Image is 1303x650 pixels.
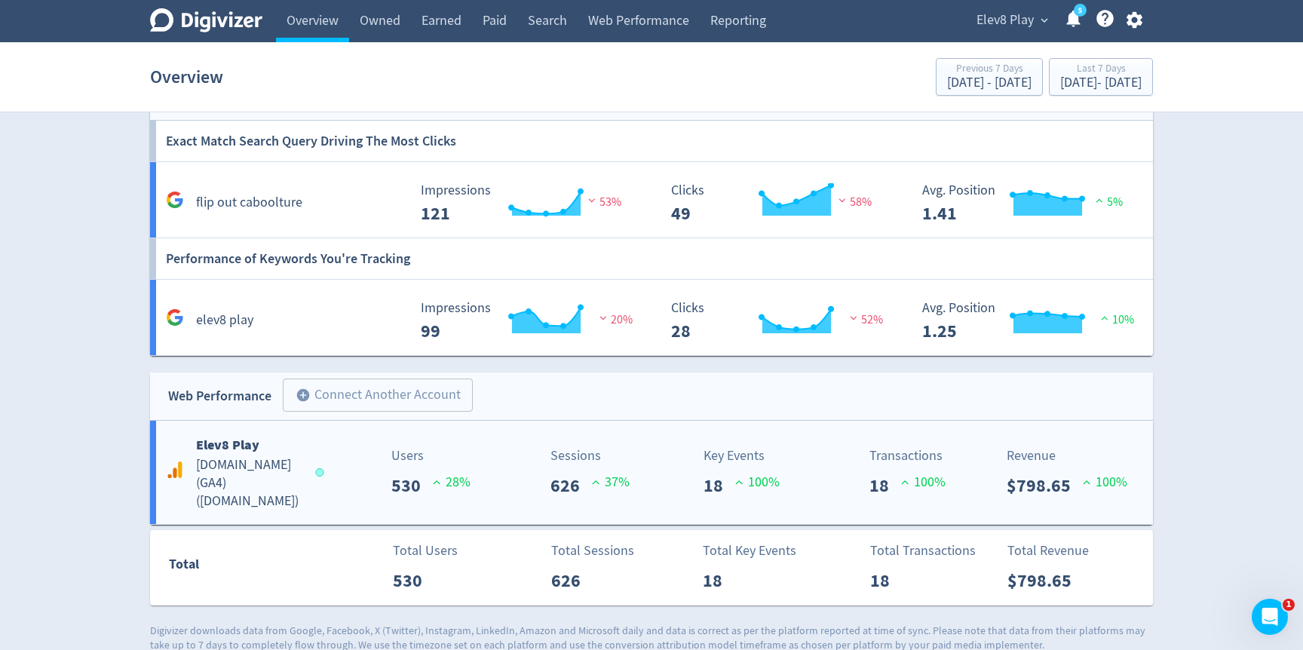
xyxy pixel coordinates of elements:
p: 18 [703,567,734,594]
div: Web Performance [168,385,271,407]
svg: Impressions 121 [413,183,639,223]
img: positive-performance.svg [1092,195,1107,206]
iframe: Intercom live chat [1252,599,1288,635]
h5: flip out caboolture [196,194,302,212]
svg: Clicks 28 [664,301,890,341]
p: Total Transactions [870,541,976,561]
p: 28 % [433,472,471,492]
b: Elev8 Play [196,436,259,454]
p: Total Revenue [1007,541,1089,561]
p: Total Key Events [703,541,796,561]
span: 52% [846,312,883,327]
p: 37 % [592,472,630,492]
div: Last 7 Days [1060,63,1142,76]
a: Connect Another Account [271,381,473,412]
img: negative-performance.svg [584,195,599,206]
img: negative-performance.svg [846,312,861,323]
p: Sessions [550,446,630,466]
p: $798.65 [1007,472,1083,499]
button: Last 7 Days[DATE]- [DATE] [1049,58,1153,96]
p: 530 [393,567,434,594]
svg: Google Analytics [166,461,184,479]
svg: Impressions 99 [413,301,639,341]
span: 20% [596,312,633,327]
p: 18 [870,567,902,594]
span: Data last synced: 18 Aug 2025, 2:02am (AEST) [316,468,329,477]
p: 530 [391,472,433,499]
p: 100 % [901,472,946,492]
span: 10% [1097,312,1134,327]
text: 5 [1078,5,1082,16]
a: Elev8 Play[DOMAIN_NAME] (GA4)([DOMAIN_NAME])Users530 28%Sessions626 37%Key Events18 100%Transacti... [150,421,1153,524]
p: Revenue [1007,446,1127,466]
a: 5 [1074,4,1087,17]
p: Key Events [704,446,780,466]
span: add_circle [296,388,311,403]
span: Elev8 Play [976,8,1034,32]
h6: Performance of Keywords You're Tracking [166,238,410,279]
button: Previous 7 Days[DATE] - [DATE] [936,58,1043,96]
svg: Google Analytics [166,191,184,209]
p: 100 % [735,472,780,492]
h5: [DOMAIN_NAME] (GA4) ( [DOMAIN_NAME] ) [196,456,302,510]
img: positive-performance.svg [1097,312,1112,323]
span: 5% [1092,195,1123,210]
p: 626 [551,567,593,594]
span: 58% [835,195,872,210]
h5: elev8 play [196,311,253,330]
h1: Overview [150,53,223,101]
div: Total [169,553,317,582]
p: 100 % [1083,472,1127,492]
p: Users [391,446,471,466]
p: 626 [550,472,592,499]
span: 1 [1283,599,1295,611]
span: 53% [584,195,621,210]
p: Transactions [869,446,946,466]
p: 18 [869,472,901,499]
svg: Google Analytics [166,308,184,327]
p: $798.65 [1007,567,1084,594]
a: elev8 play Impressions 99 Impressions 99 20% Clicks 28 Clicks 28 52% Avg. Position 1.25 Avg. Posi... [150,280,1153,356]
button: Elev8 Play [971,8,1052,32]
svg: Clicks 49 [664,183,890,223]
svg: Avg. Position 1.41 [915,183,1141,223]
span: expand_more [1038,14,1051,27]
p: Total Users [393,541,458,561]
div: [DATE] - [DATE] [1060,76,1142,90]
img: negative-performance.svg [835,195,850,206]
img: negative-performance.svg [596,312,611,323]
h6: Exact Match Search Query Driving The Most Clicks [166,121,456,161]
p: 18 [704,472,735,499]
a: flip out caboolture Impressions 121 Impressions 121 53% Clicks 49 Clicks 49 58% Avg. Position 1.4... [150,162,1153,238]
div: Previous 7 Days [947,63,1032,76]
svg: Avg. Position 1.25 [915,301,1141,341]
button: Connect Another Account [283,379,473,412]
p: Total Sessions [551,541,634,561]
div: [DATE] - [DATE] [947,76,1032,90]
